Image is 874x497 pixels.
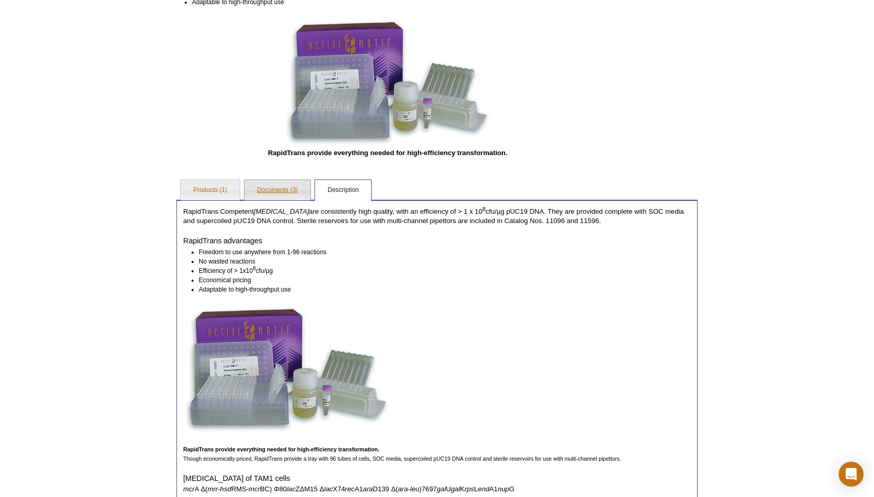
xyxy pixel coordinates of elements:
p: RapidTrans Competent are consistently high quality, with an efficiency of > 1 x 10 cfu/µg pUC19 D... [183,207,691,226]
em: [MEDICAL_DATA] [254,208,309,215]
em: lac [287,485,296,493]
strong: RapidTrans provide everything needed for high-efficiency transformation. [268,149,508,157]
a: Products (1) [181,180,239,201]
p: A Δ( - RMS- BC) Φ80 ZΔM15 Δ X74 A1 D139 Δ( - )7697 U K L A1 G [183,485,691,494]
em: mcr [183,485,195,493]
em: nup [498,485,509,493]
img: RapidTrans Competent Cells come complete with a tray of 96 tubes of cells, SOC media, supercoiled... [183,303,391,432]
li: Freedom to use anywhere from 1-96 reactions [199,247,681,257]
em: ara [398,485,408,493]
li: No wasted reactions [199,257,681,266]
a: Documents (3) [244,180,310,201]
span: Though economically priced, RapidTrans provide a tray with 96 tubes of cells, SOC media, supercoi... [183,455,621,462]
em: rps [465,485,474,493]
div: Open Intercom Messenger [839,462,864,487]
em: leu [410,485,419,493]
li: Economical pricing [199,275,681,285]
em: lac [324,485,333,493]
li: Adaptable to high-throughput use [199,285,681,294]
a: Description [315,180,371,201]
em: end [478,485,489,493]
em: mcr [249,485,260,493]
img: RapidTrans Competent Cells come complete with a tray of 96 tubes of cells, SOC media, supercoiled... [284,17,491,145]
em: rec [345,485,354,493]
em: ara [363,485,373,493]
sup: 8 [253,266,256,271]
li: Efficiency of > 1x10 cfu/µg [199,266,681,275]
em: mrr [208,485,218,493]
h5: RapidTrans provide everything needed for high-efficiency transformation. [183,445,691,454]
h4: RapidTrans advantages [183,236,691,245]
sup: 8 [483,206,486,212]
em: gal [451,485,460,493]
em: gal [437,485,446,493]
h4: [MEDICAL_DATA] of TAM1 cells [183,474,691,483]
em: hsd [220,485,231,493]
